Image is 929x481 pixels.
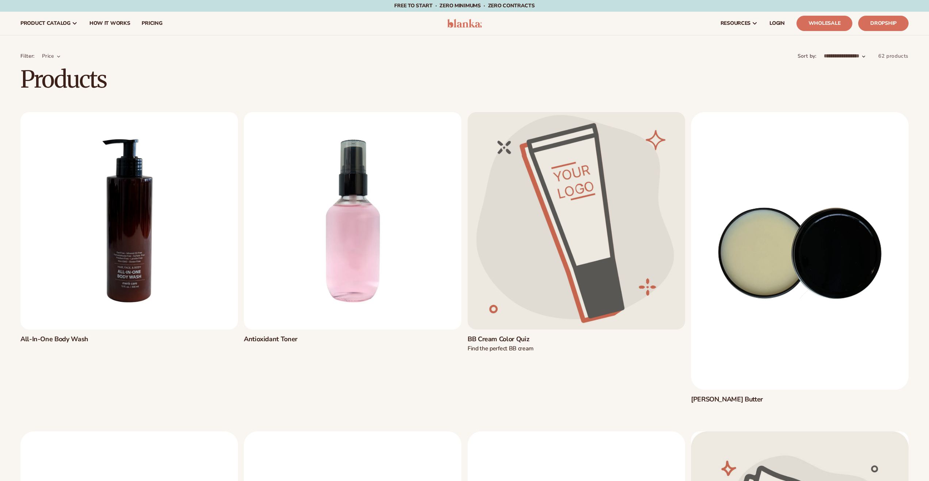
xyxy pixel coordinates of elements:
[15,12,84,35] a: product catalog
[244,335,461,343] a: Antioxidant Toner
[691,396,909,404] a: [PERSON_NAME] Butter
[42,52,61,60] summary: Price
[447,19,482,28] img: logo
[20,52,35,60] p: Filter:
[20,20,70,26] span: product catalog
[798,53,817,59] label: Sort by:
[715,12,764,35] a: resources
[136,12,168,35] a: pricing
[764,12,791,35] a: LOGIN
[796,16,852,31] a: Wholesale
[878,53,909,59] span: 62 products
[769,20,785,26] span: LOGIN
[721,20,751,26] span: resources
[84,12,136,35] a: How It Works
[20,335,238,343] a: All-in-one Body Wash
[858,16,909,31] a: Dropship
[468,335,685,343] a: BB Cream Color Quiz
[89,20,130,26] span: How It Works
[42,53,54,59] span: Price
[394,2,534,9] span: Free to start · ZERO minimums · ZERO contracts
[142,20,162,26] span: pricing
